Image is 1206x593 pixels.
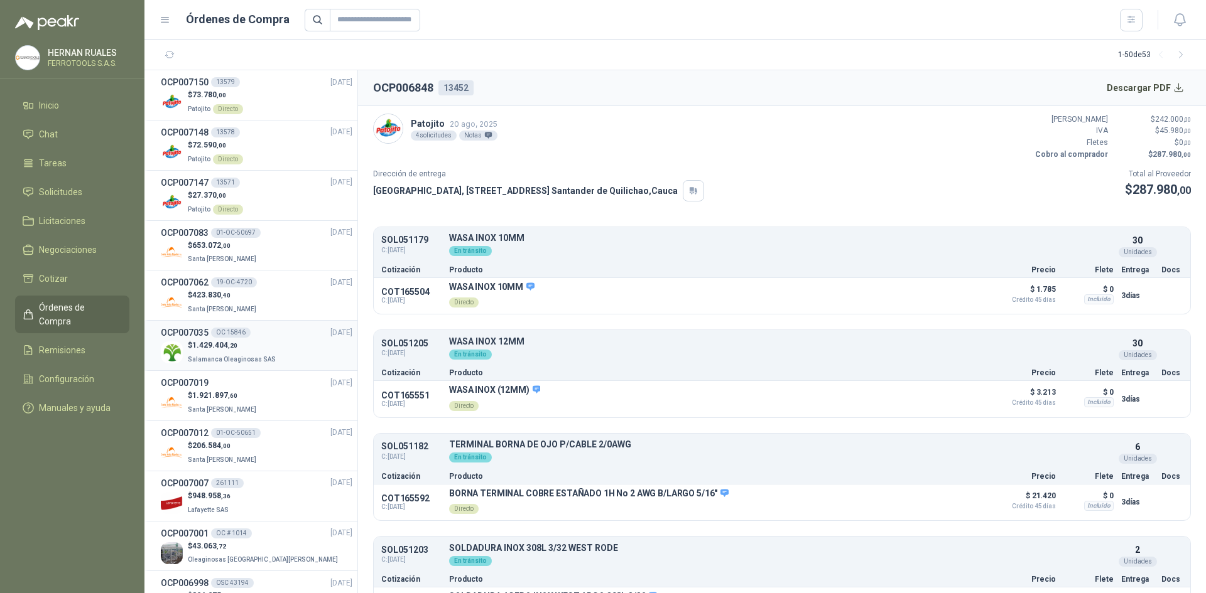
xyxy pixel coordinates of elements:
p: $ [1116,114,1191,126]
a: Licitaciones [15,209,129,233]
p: $ [1125,180,1191,200]
a: OCP00715013579[DATE] Company Logo$73.780,00PatojitoDirecto [161,75,352,115]
div: Notas [459,131,497,141]
span: Patojito [188,105,210,112]
span: Cotizar [39,272,68,286]
p: $ 1.785 [993,282,1056,303]
img: Logo peakr [15,15,79,30]
p: Entrega [1121,575,1154,583]
p: WASA INOX 10MM [449,282,535,293]
p: Producto [449,473,986,480]
h3: OCP007062 [161,275,209,289]
h3: OCP007150 [161,75,209,89]
span: ,00 [217,142,226,149]
p: WASA INOX 12MM [449,337,1114,346]
a: OCP007019[DATE] Company Logo$1.921.897,60Santa [PERSON_NAME] [161,376,352,415]
span: C: [DATE] [381,348,442,358]
p: 30 [1133,233,1143,247]
div: 13578 [211,127,240,137]
p: $ 0 [1063,282,1114,297]
p: Docs [1161,266,1183,274]
span: ,00 [1183,139,1191,146]
p: $ [1116,125,1191,137]
a: Cotizar [15,267,129,291]
h3: OCP007148 [161,126,209,139]
span: Oleaginosas [GEOGRAPHIC_DATA][PERSON_NAME] [188,556,338,563]
a: Órdenes de Compra [15,296,129,333]
div: Directo [213,205,243,215]
p: Cotización [381,473,442,480]
span: Órdenes de Compra [39,301,117,328]
p: Entrega [1121,266,1154,274]
a: OCP007007261111[DATE] Company Logo$948.958,36Lafayette SAS [161,476,352,516]
p: $ [1116,149,1191,161]
span: [DATE] [330,327,352,339]
div: Directo [449,504,479,514]
span: [DATE] [330,126,352,138]
span: ,00 [1177,184,1191,196]
img: Company Logo [161,191,183,213]
div: 13452 [438,80,474,95]
span: 1.429.404 [192,341,237,350]
img: Company Logo [161,241,183,263]
p: Flete [1063,473,1114,480]
div: 4 solicitudes [411,131,457,141]
span: 287.980 [1133,182,1191,197]
p: Docs [1161,575,1183,583]
span: ,72 [217,543,226,550]
a: Negociaciones [15,238,129,262]
img: Company Logo [16,46,40,70]
p: Docs [1161,473,1183,480]
h3: OCP007035 [161,326,209,339]
p: $ [188,139,243,151]
div: En tránsito [449,452,492,462]
img: Company Logo [161,291,183,313]
p: 3 días [1121,494,1154,510]
p: Cotización [381,575,442,583]
p: SOL051182 [381,442,442,451]
span: ,00 [1183,127,1191,134]
p: Cotización [381,369,442,377]
span: Configuración [39,372,94,386]
button: Descargar PDF [1100,75,1192,100]
img: Company Logo [161,542,183,564]
p: Producto [449,266,986,274]
span: Santa [PERSON_NAME] [188,306,256,313]
span: Patojito [188,206,210,213]
a: Inicio [15,93,129,117]
p: $ [188,190,243,201]
p: Producto [449,575,986,583]
span: [DATE] [330,477,352,489]
span: [DATE] [330,77,352,88]
p: $ [188,490,231,502]
a: Remisiones [15,338,129,362]
span: [DATE] [330,577,352,589]
a: OCP007001OC # 1014[DATE] Company Logo$43.063,72Oleaginosas [GEOGRAPHIC_DATA][PERSON_NAME] [161,526,352,566]
p: $ [188,89,243,101]
span: 72.590 [192,141,226,149]
a: OCP00714713571[DATE] Company Logo$27.370,00PatojitoDirecto [161,176,352,215]
div: OC # 1014 [211,528,252,538]
span: Santa [PERSON_NAME] [188,456,256,463]
p: Patojito [411,117,497,131]
span: C: [DATE] [381,245,442,255]
p: 3 días [1121,288,1154,303]
span: 423.830 [192,291,231,299]
span: Inicio [39,99,59,112]
span: 1.921.897 [192,391,237,400]
div: 19-OC-4720 [211,277,257,287]
p: Precio [993,266,1056,274]
div: 01-OC-50651 [211,428,261,438]
img: Company Logo [374,114,403,143]
p: WASA INOX 10MM [449,233,1114,243]
h3: OCP007012 [161,426,209,440]
h3: OCP007001 [161,526,209,540]
p: COT165592 [381,493,442,503]
span: ,40 [221,292,231,299]
a: OCP00706219-OC-4720[DATE] Company Logo$423.830,40Santa [PERSON_NAME] [161,275,352,315]
p: FERROTOOLS S.A.S. [48,60,126,67]
p: $ [188,289,259,301]
p: Flete [1063,575,1114,583]
span: ,00 [217,192,226,199]
div: 01-OC-50697 [211,228,261,238]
